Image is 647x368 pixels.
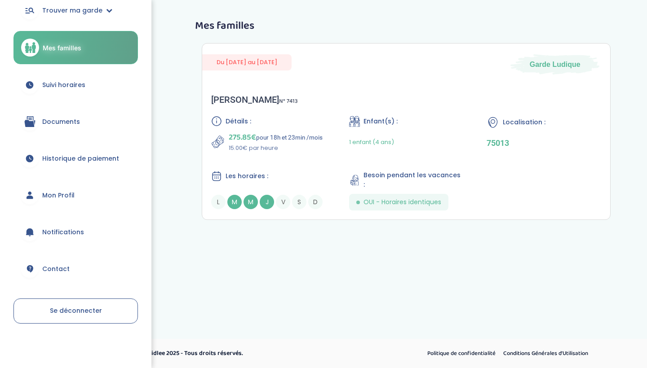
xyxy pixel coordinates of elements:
span: Détails : [226,117,251,126]
span: Historique de paiement [42,154,119,163]
a: Politique de confidentialité [424,348,499,359]
span: Mon Profil [42,191,75,200]
span: Du [DATE] au [DATE] [202,54,292,70]
span: N° 7413 [279,96,298,106]
span: Trouver ma garde [42,6,102,15]
p: 15.00€ par heure [229,144,323,153]
span: M [244,195,258,209]
span: Les horaires : [226,171,268,181]
span: Enfant(s) : [363,117,398,126]
span: S [292,195,306,209]
p: © Kidlee 2025 - Tous droits réservés. [142,349,362,358]
p: pour 18h et 23min /mois [229,131,323,144]
span: Documents [42,117,80,127]
div: [PERSON_NAME] [211,94,298,105]
span: 1 enfant (4 ans) [349,138,394,146]
span: L [211,195,226,209]
a: Contact [13,253,138,285]
span: OUI - Horaires identiques [363,197,441,207]
a: Documents [13,105,138,138]
span: M [227,195,242,209]
span: Mes familles [43,43,81,53]
span: D [308,195,323,209]
a: Se déconnecter [13,298,138,324]
span: Notifications [42,228,84,237]
span: Contact [42,264,70,274]
h3: Mes familles [195,20,617,32]
span: Garde Ludique [530,60,581,70]
a: Mon Profil [13,179,138,211]
span: Localisation : [503,118,545,127]
span: Se déconnecter [50,306,102,315]
span: J [260,195,274,209]
a: Historique de paiement [13,142,138,175]
a: Conditions Générales d’Utilisation [500,348,591,359]
a: Suivi horaires [13,69,138,101]
span: Besoin pendant les vacances : [363,171,464,189]
a: Mes familles [13,31,138,64]
span: 275.85€ [229,131,256,144]
span: Suivi horaires [42,80,85,90]
p: 75013 [487,138,601,148]
a: Notifications [13,216,138,248]
span: V [276,195,290,209]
